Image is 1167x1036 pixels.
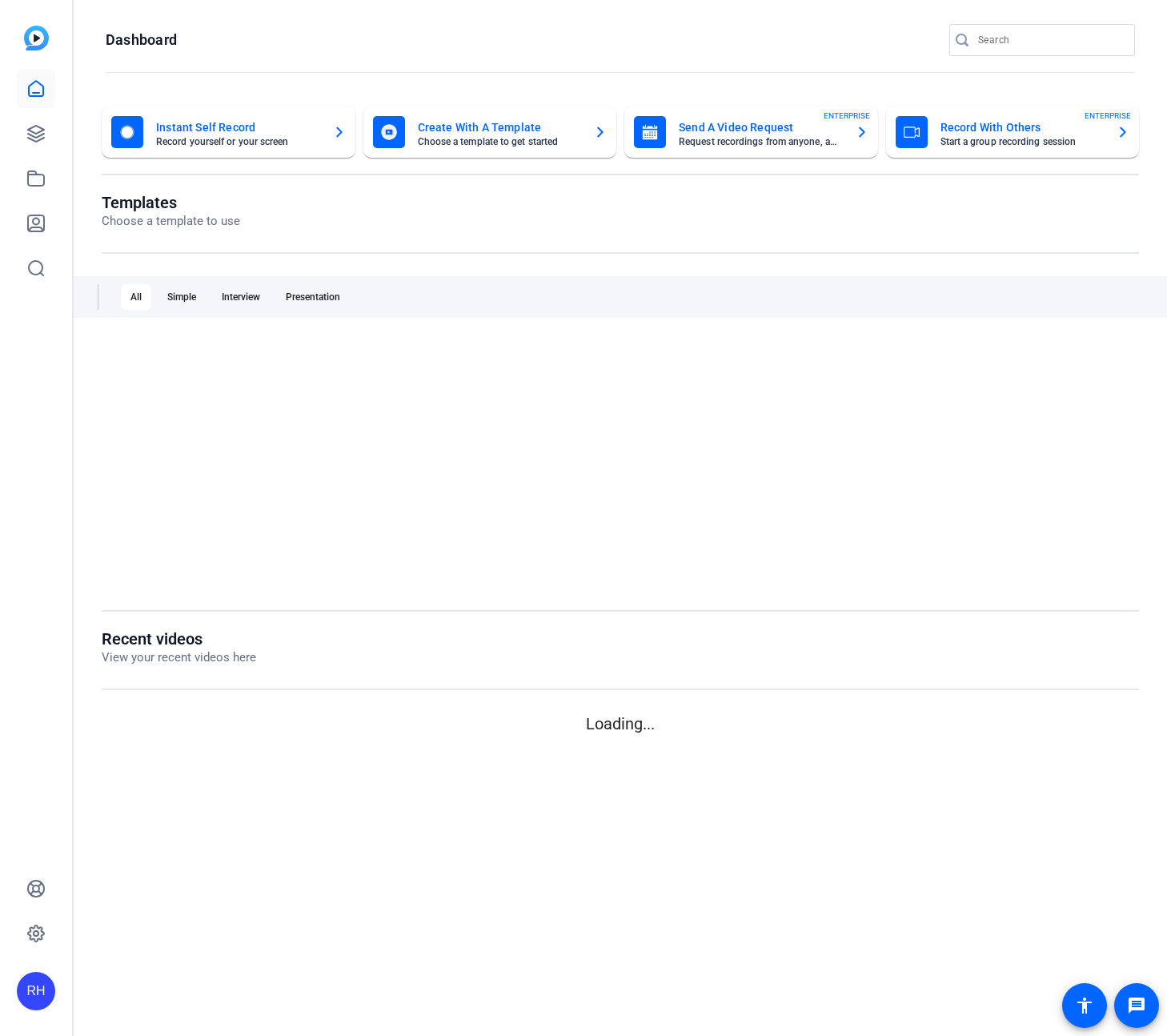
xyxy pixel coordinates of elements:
[121,284,151,310] div: All
[102,629,256,649] h1: Recent videos
[102,649,256,667] p: View your recent videos here
[102,106,355,158] button: Instant Self RecordRecord yourself or your screen
[418,118,582,137] mat-card-title: Create With A Template
[1127,996,1146,1015] mat-icon: message
[978,30,1122,50] input: Search
[363,106,617,158] button: Create With A TemplateChoose a template to get started
[418,137,582,147] mat-card-subtitle: Choose a template to get started
[679,137,843,147] mat-card-subtitle: Request recordings from anyone, anywhere
[679,118,843,137] mat-card-title: Send A Video Request
[156,137,320,147] mat-card-subtitle: Record yourself or your screen
[102,193,240,212] h1: Templates
[1075,996,1094,1015] mat-icon: accessibility
[212,284,270,310] div: Interview
[940,137,1105,147] mat-card-subtitle: Start a group recording session
[102,712,1139,736] p: Loading...
[886,106,1140,158] button: Record With OthersStart a group recording sessionENTERPRISE
[824,110,870,122] span: ENTERPRISE
[158,284,206,310] div: Simple
[940,118,1105,137] mat-card-title: Record With Others
[24,26,49,50] img: blue-gradient.svg
[1085,110,1131,122] span: ENTERPRISE
[276,284,350,310] div: Presentation
[17,972,55,1010] div: RH
[106,30,177,50] h1: Dashboard
[156,118,320,137] mat-card-title: Instant Self Record
[102,212,240,231] p: Choose a template to use
[624,106,878,158] button: Send A Video RequestRequest recordings from anyone, anywhereENTERPRISE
